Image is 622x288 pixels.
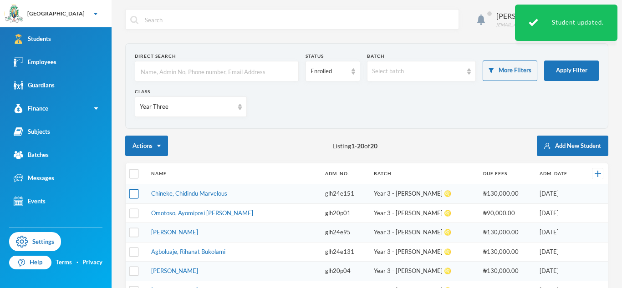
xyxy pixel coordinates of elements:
[369,203,479,223] td: Year 3 - [PERSON_NAME] ♌️
[14,34,51,44] div: Students
[14,197,46,206] div: Events
[306,53,360,60] div: Status
[151,228,198,236] a: [PERSON_NAME]
[14,104,48,113] div: Finance
[151,248,225,255] a: Agboluaje, Rihanat Bukolami
[56,258,72,267] a: Terms
[544,61,599,81] button: Apply Filter
[479,262,535,281] td: ₦130,000.00
[321,262,369,281] td: glh20p04
[332,141,377,151] span: Listing - of
[479,163,535,184] th: Due Fees
[14,57,56,67] div: Employees
[5,5,23,23] img: logo
[479,203,535,223] td: ₦90,000.00
[367,53,476,60] div: Batch
[369,262,479,281] td: Year 3 - [PERSON_NAME] ♌️
[144,10,454,30] input: Search
[321,223,369,243] td: glh24e95
[370,142,377,150] b: 20
[535,223,582,243] td: [DATE]
[496,21,573,28] div: [EMAIL_ADDRESS][DOMAIN_NAME]
[321,184,369,204] td: glh24e151
[14,150,49,160] div: Batches
[369,242,479,262] td: Year 3 - [PERSON_NAME] ♌️
[321,203,369,223] td: glh20p01
[351,142,355,150] b: 1
[14,81,55,90] div: Guardians
[130,16,138,24] img: search
[135,88,247,95] div: Class
[76,258,78,267] div: ·
[151,267,198,274] a: [PERSON_NAME]
[372,67,463,76] div: Select batch
[537,136,608,156] button: Add New Student
[82,258,102,267] a: Privacy
[9,232,61,251] a: Settings
[151,209,253,217] a: Omotoso, Ayomiposi [PERSON_NAME]
[27,10,85,18] div: [GEOGRAPHIC_DATA]
[535,163,582,184] th: Adm. Date
[151,190,227,197] a: Chineke, Chidindu Marvelous
[515,5,617,41] div: Student updated.
[535,242,582,262] td: [DATE]
[535,262,582,281] td: [DATE]
[140,61,294,82] input: Name, Admin No, Phone number, Email Address
[140,102,234,111] div: Year Three
[357,142,364,150] b: 20
[321,163,369,184] th: Adm. No.
[479,184,535,204] td: ₦130,000.00
[135,53,299,60] div: Direct Search
[125,136,168,156] button: Actions
[14,127,50,136] div: Subjects
[369,184,479,204] td: Year 3 - [PERSON_NAME] ♌️
[147,163,321,184] th: Name
[595,171,601,177] img: +
[369,163,479,184] th: Batch
[479,223,535,243] td: ₦130,000.00
[9,256,51,269] a: Help
[483,61,537,81] button: More Filters
[535,203,582,223] td: [DATE]
[479,242,535,262] td: ₦130,000.00
[535,184,582,204] td: [DATE]
[14,173,54,183] div: Messages
[369,223,479,243] td: Year 3 - [PERSON_NAME] ♌️
[311,67,347,76] div: Enrolled
[321,242,369,262] td: glh24e131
